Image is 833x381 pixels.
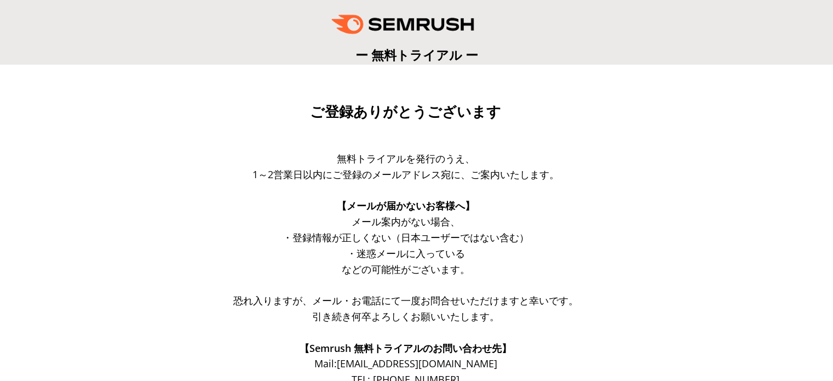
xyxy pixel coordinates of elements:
span: 【Semrush 無料トライアルのお問い合わせ先】 [300,342,512,355]
span: 【メールが届かないお客様へ】 [337,199,475,212]
span: Mail: [EMAIL_ADDRESS][DOMAIN_NAME] [314,357,497,370]
span: 引き続き何卒よろしくお願いいたします。 [312,310,499,323]
span: メール案内がない場合、 [352,215,460,228]
span: 無料トライアルを発行のうえ、 [337,152,475,165]
span: 1～2営業日以内にご登録のメールアドレス宛に、ご案内いたします。 [252,168,559,181]
span: などの可能性がございます。 [342,263,470,276]
span: ご登録ありがとうございます [310,104,501,120]
span: ー 無料トライアル ー [355,46,478,64]
span: 恐れ入りますが、メール・お電話にて一度お問合せいただけますと幸いです。 [233,294,578,307]
span: ・迷惑メールに入っている [347,247,465,260]
span: ・登録情報が正しくない（日本ユーザーではない含む） [283,231,529,244]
